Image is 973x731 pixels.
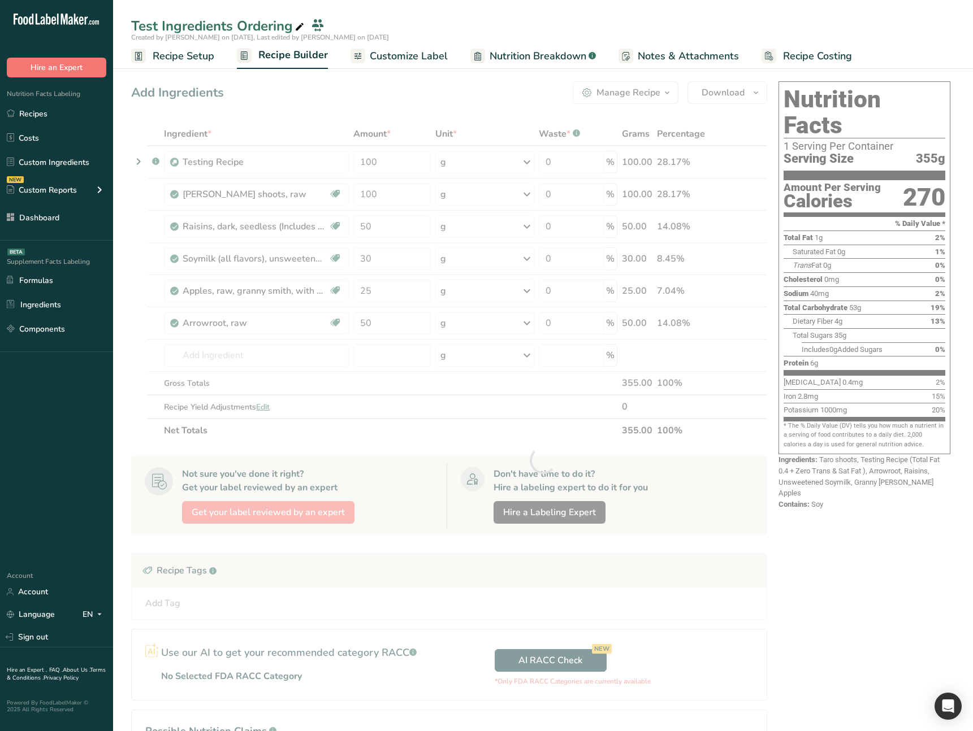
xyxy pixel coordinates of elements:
[131,33,389,42] span: Created by [PERSON_NAME] on [DATE], Last edited by [PERSON_NAME] on [DATE]
[63,666,90,674] a: About Us .
[131,16,306,36] div: Test Ingredients Ordering
[490,49,586,64] span: Nutrition Breakdown
[49,666,63,674] a: FAQ .
[7,58,106,77] button: Hire an Expert
[762,43,852,69] a: Recipe Costing
[258,47,328,63] span: Recipe Builder
[44,674,79,682] a: Privacy Policy
[131,43,214,69] a: Recipe Setup
[83,608,106,621] div: EN
[7,666,47,674] a: Hire an Expert .
[470,43,596,69] a: Nutrition Breakdown
[7,249,25,255] div: BETA
[7,699,106,713] div: Powered By FoodLabelMaker © 2025 All Rights Reserved
[7,666,106,682] a: Terms & Conditions .
[370,49,448,64] span: Customize Label
[351,43,448,69] a: Customize Label
[619,43,739,69] a: Notes & Attachments
[7,176,24,183] div: NEW
[7,184,77,196] div: Custom Reports
[638,49,739,64] span: Notes & Attachments
[237,42,328,69] a: Recipe Builder
[783,49,852,64] span: Recipe Costing
[153,49,214,64] span: Recipe Setup
[935,693,962,720] div: Open Intercom Messenger
[7,604,55,624] a: Language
